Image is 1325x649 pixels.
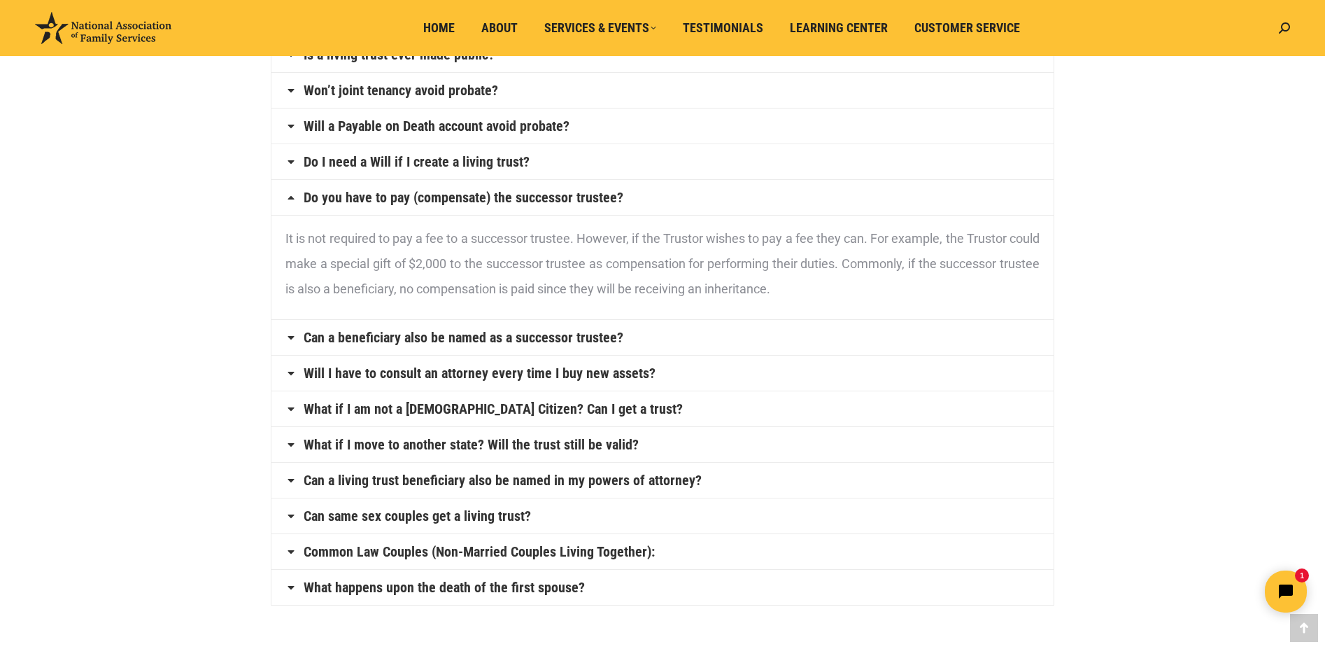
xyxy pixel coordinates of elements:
[304,48,495,62] a: Is a living trust ever made public?
[35,12,171,44] img: National Association of Family Services
[413,15,465,41] a: Home
[304,190,623,204] a: Do you have to pay (compensate) the successor trustee?
[304,366,656,380] a: Will I have to consult an attorney every time I buy new assets?
[304,438,639,452] a: What if I move to another state? Will the trust still be valid?
[1078,559,1319,624] iframe: Tidio Chat
[481,20,518,36] span: About
[472,15,527,41] a: About
[304,545,655,559] a: Common Law Couples (Non-Married Couples Living Together):
[304,580,585,594] a: What happens upon the death of the first spouse?
[544,20,656,36] span: Services & Events
[285,226,1040,302] p: It is not required to pay a fee to a successor trustee. However, if the Trustor wishes to pay a f...
[905,15,1030,41] a: Customer Service
[304,402,683,416] a: What if I am not a [DEMOGRAPHIC_DATA] Citizen? Can I get a trust?
[423,20,455,36] span: Home
[914,20,1020,36] span: Customer Service
[304,155,530,169] a: Do I need a Will if I create a living trust?
[673,15,773,41] a: Testimonials
[304,509,531,523] a: Can same sex couples get a living trust?
[683,20,763,36] span: Testimonials
[304,119,569,133] a: Will a Payable on Death account avoid probate?
[304,83,498,97] a: Won’t joint tenancy avoid probate?
[304,473,702,487] a: Can a living trust beneficiary also be named in my powers of attorney?
[780,15,898,41] a: Learning Center
[304,330,623,344] a: Can a beneficiary also be named as a successor trustee?
[790,20,888,36] span: Learning Center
